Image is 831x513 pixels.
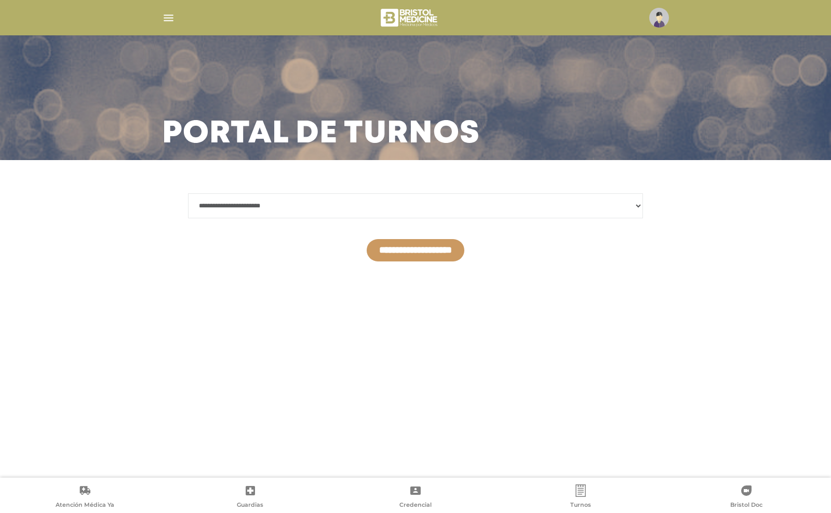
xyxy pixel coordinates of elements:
[649,8,669,28] img: profile-placeholder.svg
[379,5,441,30] img: bristol-medicine-blanco.png
[167,484,332,511] a: Guardias
[498,484,663,511] a: Turnos
[162,121,480,148] h3: Portal de turnos
[399,501,432,510] span: Credencial
[664,484,829,511] a: Bristol Doc
[237,501,263,510] span: Guardias
[333,484,498,511] a: Credencial
[730,501,762,510] span: Bristol Doc
[56,501,114,510] span: Atención Médica Ya
[570,501,591,510] span: Turnos
[2,484,167,511] a: Atención Médica Ya
[162,11,175,24] img: Cober_menu-lines-white.svg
